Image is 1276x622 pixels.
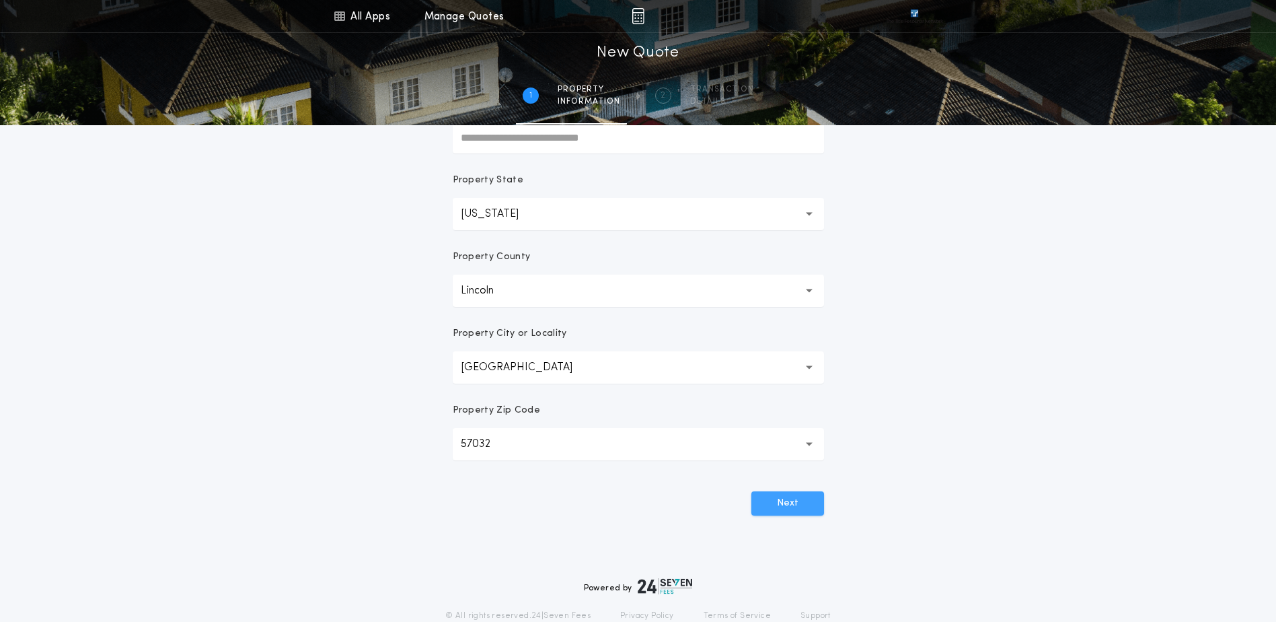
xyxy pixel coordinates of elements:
p: © All rights reserved. 24|Seven Fees [445,611,591,621]
span: Property [558,84,620,95]
p: [GEOGRAPHIC_DATA] [461,359,594,376]
p: 57032 [461,436,512,452]
button: [US_STATE] [453,198,824,230]
span: details [690,96,754,107]
p: [US_STATE] [461,206,540,222]
p: Property County [453,250,531,264]
img: vs-icon [886,9,942,23]
p: Property State [453,174,523,187]
button: 57032 [453,428,824,460]
p: Property City or Locality [453,327,567,341]
a: Privacy Policy [620,611,674,621]
img: img [632,8,644,24]
span: information [558,96,620,107]
div: Powered by [584,578,693,594]
p: Lincoln [461,283,515,299]
h2: 2 [661,90,665,101]
h2: 1 [529,90,532,101]
span: Transaction [690,84,754,95]
h1: New Quote [597,42,679,64]
a: Support [800,611,831,621]
button: Next [751,491,824,516]
p: Property Zip Code [453,404,540,417]
img: logo [638,578,693,594]
a: Terms of Service [704,611,771,621]
button: Lincoln [453,275,824,307]
button: [GEOGRAPHIC_DATA] [453,351,824,384]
